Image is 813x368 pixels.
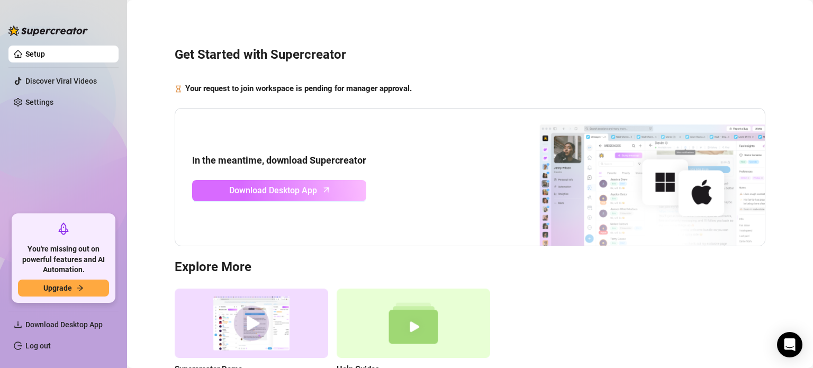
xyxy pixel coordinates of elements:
span: Download Desktop App [25,320,103,329]
img: help guides [337,289,490,358]
span: arrow-up [320,184,332,196]
span: download [14,320,22,329]
h3: Get Started with Supercreator [175,47,765,64]
strong: In the meantime, download Supercreator [192,155,366,166]
a: Download Desktop Apparrow-up [192,180,366,201]
img: logo-BBDzfeDw.svg [8,25,88,36]
a: Settings [25,98,53,106]
span: You're missing out on powerful features and AI Automation. [18,244,109,275]
span: arrow-right [76,284,84,292]
span: hourglass [175,83,182,95]
a: Log out [25,342,51,350]
span: Upgrade [43,284,72,292]
img: download app [500,109,765,246]
a: Discover Viral Videos [25,77,97,85]
button: Upgradearrow-right [18,280,109,297]
h3: Explore More [175,259,765,276]
strong: Your request to join workspace is pending for manager approval. [185,84,412,93]
div: Open Intercom Messenger [777,332,802,357]
img: supercreator demo [175,289,328,358]
span: Download Desktop App [229,184,317,197]
span: rocket [57,222,70,235]
a: Setup [25,50,45,58]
